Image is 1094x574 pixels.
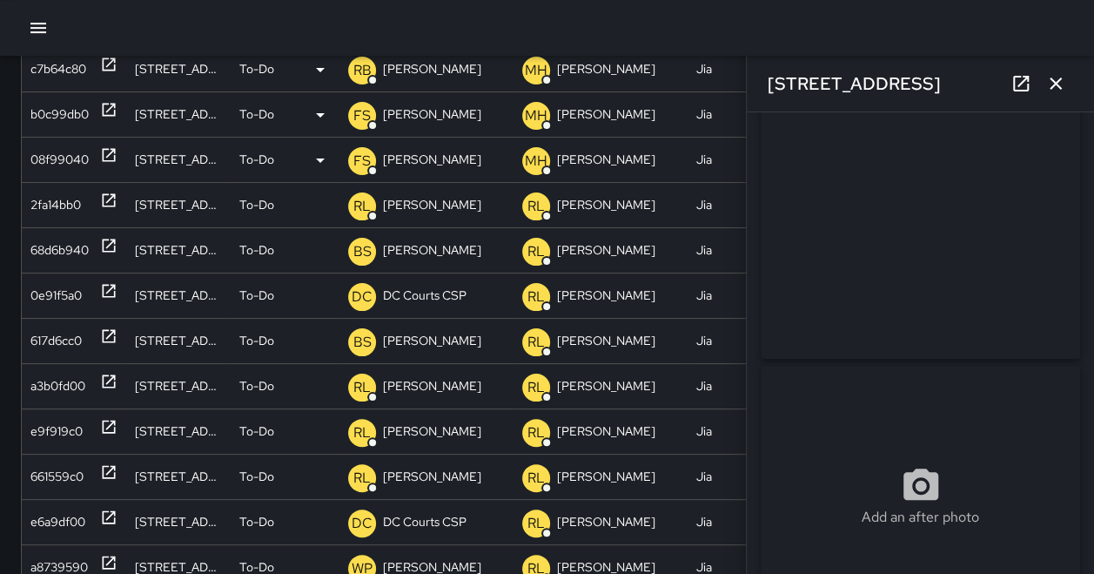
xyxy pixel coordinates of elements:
[239,228,274,273] p: To-Do
[383,228,481,273] p: [PERSON_NAME]
[239,319,274,363] p: To-Do
[557,455,655,499] p: [PERSON_NAME]
[126,227,231,273] div: 172 L Street Northeast
[744,137,853,182] div: Cleaning
[527,196,545,217] p: RL
[688,46,744,91] div: Jia
[383,500,466,544] p: DC Courts CSP
[688,363,744,409] div: Jia
[30,273,82,318] div: 0e91f5a0
[688,273,744,318] div: Jia
[126,499,231,544] div: 172 L Street Northeast
[383,47,481,91] p: [PERSON_NAME]
[383,319,481,363] p: [PERSON_NAME]
[352,513,372,534] p: DC
[525,105,547,126] p: MH
[239,138,274,182] p: To-Do
[126,363,231,409] div: 1150 First Street Northeast
[744,273,853,318] div: Cleaning
[30,319,82,363] div: 617d6cc0
[525,60,547,81] p: MH
[557,364,655,409] p: [PERSON_NAME]
[527,377,545,398] p: RL
[239,455,274,499] p: To-Do
[744,363,853,409] div: Cleaning
[527,513,545,534] p: RL
[744,227,853,273] div: Cleaning
[527,241,545,262] p: RL
[126,137,231,182] div: 207 K Street Northeast
[744,91,853,137] div: Cleaning
[383,92,481,137] p: [PERSON_NAME]
[383,183,481,227] p: [PERSON_NAME]
[383,409,481,454] p: [PERSON_NAME]
[353,60,372,81] p: RB
[126,454,231,499] div: 172 L Street Northeast
[688,227,744,273] div: Jia
[744,409,853,454] div: Cleaning
[383,364,481,409] p: [PERSON_NAME]
[126,91,231,137] div: 100 K Street Northeast
[30,455,84,499] div: 661559c0
[126,318,231,363] div: 40 M Street Northeast
[557,319,655,363] p: [PERSON_NAME]
[383,455,481,499] p: [PERSON_NAME]
[126,273,231,318] div: 172 L Street Northeast
[383,138,481,182] p: [PERSON_NAME]
[353,422,371,443] p: RL
[126,409,231,454] div: 601 New York Avenue Northeast
[744,499,853,544] div: Cleaning
[744,318,853,363] div: Cleaning
[353,151,371,172] p: FS
[688,454,744,499] div: Jia
[525,151,547,172] p: MH
[557,92,655,137] p: [PERSON_NAME]
[239,47,274,91] p: To-Do
[353,105,371,126] p: FS
[557,409,655,454] p: [PERSON_NAME]
[383,273,466,318] p: DC Courts CSP
[527,468,545,489] p: RL
[557,47,655,91] p: [PERSON_NAME]
[239,500,274,544] p: To-Do
[557,273,655,318] p: [PERSON_NAME]
[688,409,744,454] div: Jia
[239,409,274,454] p: To-Do
[353,377,371,398] p: RL
[352,287,372,307] p: DC
[688,318,744,363] div: Jia
[527,287,545,307] p: RL
[30,92,89,137] div: b0c99db0
[557,183,655,227] p: [PERSON_NAME]
[239,273,274,318] p: To-Do
[557,228,655,273] p: [PERSON_NAME]
[688,137,744,182] div: Jia
[353,468,371,489] p: RL
[688,91,744,137] div: Jia
[30,183,81,227] div: 2fa14bb0
[744,182,853,227] div: Cleaning
[527,422,545,443] p: RL
[688,499,744,544] div: Jia
[30,364,85,409] div: a3b0fd00
[126,182,231,227] div: 1335 2nd Street Northeast
[239,92,274,137] p: To-Do
[30,228,89,273] div: 68d6b940
[30,500,85,544] div: e6a9df00
[744,454,853,499] div: Cleaning
[353,241,372,262] p: BS
[353,196,371,217] p: RL
[557,138,655,182] p: [PERSON_NAME]
[30,138,89,182] div: 08f99040
[239,183,274,227] p: To-Do
[353,332,372,353] p: BS
[744,46,853,91] div: Cleaning
[688,182,744,227] div: Jia
[239,364,274,409] p: To-Do
[527,332,545,353] p: RL
[30,47,86,91] div: c7b64c80
[126,46,231,91] div: 100 K Street Northeast
[557,500,655,544] p: [PERSON_NAME]
[30,409,83,454] div: e9f919c0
